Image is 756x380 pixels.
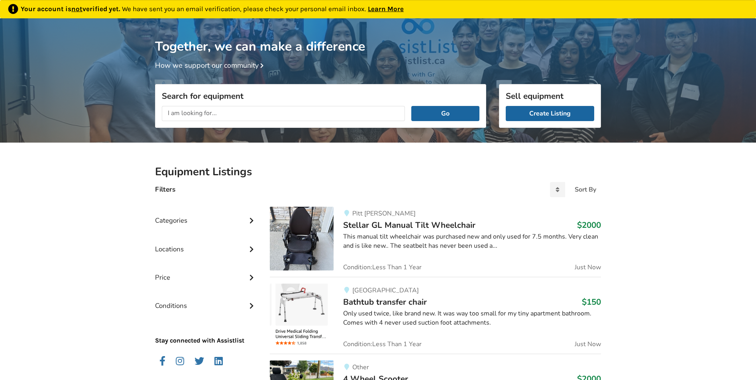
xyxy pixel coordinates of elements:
a: Create Listing [506,106,594,121]
span: [GEOGRAPHIC_DATA] [352,286,419,295]
div: This manual tilt wheelchair was purchased new and only used for 7.5 months. Very clean and is lik... [343,232,601,251]
b: Your account is verified yet. [21,5,122,13]
span: Bathtub transfer chair [343,296,427,308]
a: Learn More [368,5,404,13]
u: not [71,5,82,13]
span: Condition: Less Than 1 Year [343,341,422,347]
div: Locations [155,229,257,257]
h1: Together, we can make a difference [155,18,601,55]
h3: Sell equipment [506,91,594,101]
h3: $150 [582,297,601,307]
a: transfer aids-bathtub transfer chair[GEOGRAPHIC_DATA]Bathtub transfer chair$150Only used twice, l... [270,277,601,354]
div: Conditions [155,286,257,314]
div: Categories [155,200,257,229]
h3: Search for equipment [162,91,479,101]
h2: Equipment Listings [155,165,601,179]
span: Pitt [PERSON_NAME] [352,209,416,218]
p: We have sent you an email verification, please check your personal email inbox. [21,4,404,14]
div: Only used twice, like brand new. It was way too small for my tiny apartment bathroom. Comes with ... [343,309,601,327]
img: mobility-stellar gl manual tilt wheelchair [270,207,334,270]
span: Other [352,363,369,372]
span: Condition: Less Than 1 Year [343,264,422,270]
span: Stellar GL Manual Tilt Wheelchair [343,219,475,231]
span: Just Now [575,341,601,347]
div: Sort By [575,186,596,193]
a: How we support our community [155,61,267,70]
h3: $2000 [577,220,601,230]
p: Stay connected with Assistlist [155,314,257,345]
button: Go [411,106,479,121]
input: I am looking for... [162,106,405,121]
div: Price [155,257,257,286]
img: transfer aids-bathtub transfer chair [270,284,334,347]
h4: Filters [155,185,175,194]
span: Just Now [575,264,601,270]
a: mobility-stellar gl manual tilt wheelchairPitt [PERSON_NAME]Stellar GL Manual Tilt Wheelchair$200... [270,207,601,277]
